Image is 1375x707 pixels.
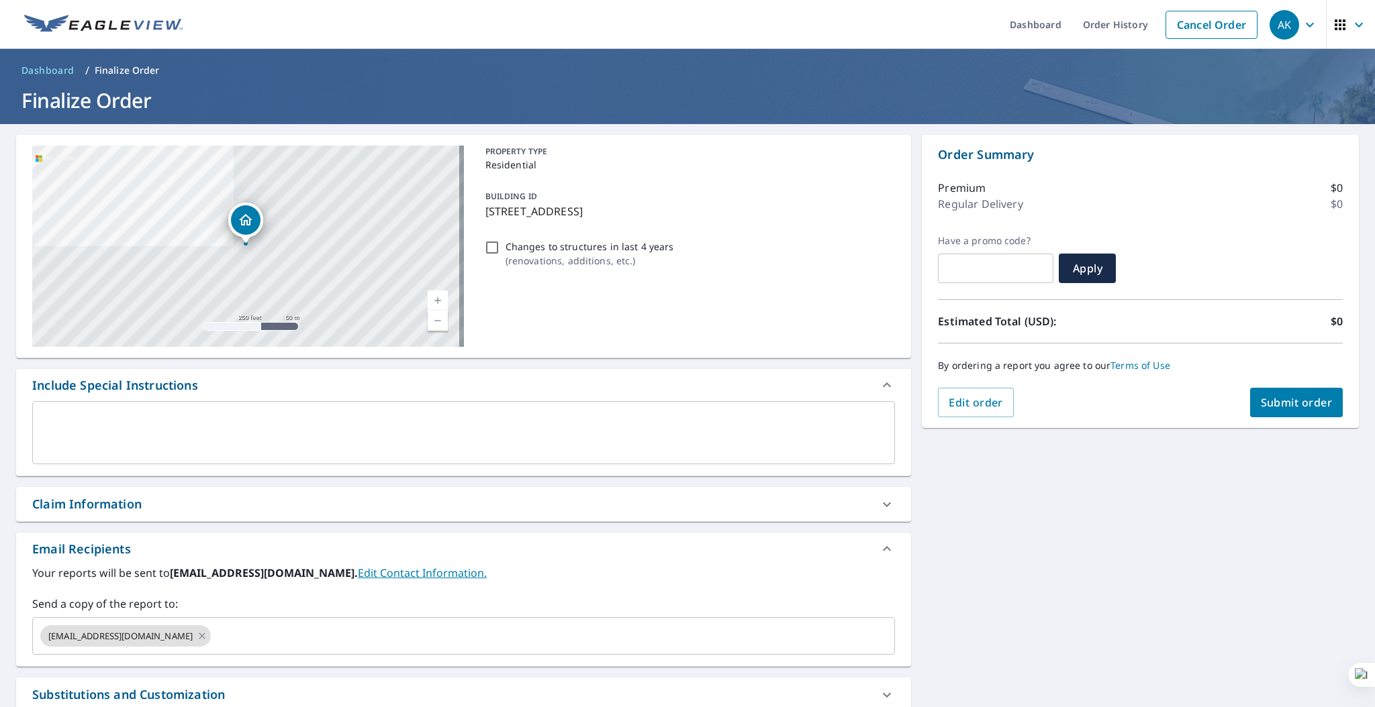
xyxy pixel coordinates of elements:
[32,686,225,704] div: Substitutions and Customization
[170,565,358,580] b: [EMAIL_ADDRESS][DOMAIN_NAME].
[485,203,890,219] p: [STREET_ADDRESS]
[358,565,487,580] a: EditContactInfo
[24,15,183,35] img: EV Logo
[32,596,895,612] label: Send a copy of the report to:
[228,203,263,244] div: Dropped pin, building 1, Residential property, 3 Cherrywood Cir West Orange, NJ 07052
[938,360,1343,372] p: By ordering a report you agree to our
[1110,359,1170,372] a: Terms of Use
[40,625,211,647] div: [EMAIL_ADDRESS][DOMAIN_NAME]
[1331,180,1343,196] p: $0
[428,290,448,311] a: Current Level 17, Zoom In
[32,495,142,513] div: Claim Information
[16,60,1359,81] nav: breadcrumb
[938,196,1023,212] p: Regular Delivery
[1270,10,1299,40] div: AK
[1331,196,1343,212] p: $0
[16,487,911,521] div: Claim Information
[1331,313,1343,329] p: $0
[938,313,1140,329] p: Estimated Total (USD):
[485,191,537,202] p: BUILDING ID
[1059,254,1116,283] button: Apply
[506,254,674,268] p: ( renovations, additions, etc. )
[21,64,75,77] span: Dashboard
[16,369,911,401] div: Include Special Instructions
[16,533,911,565] div: Email Recipients
[938,146,1343,164] p: Order Summary
[16,60,80,81] a: Dashboard
[938,180,986,196] p: Premium
[16,87,1359,114] h1: Finalize Order
[938,235,1053,247] label: Have a promo code?
[32,565,895,581] label: Your reports will be sent to
[1166,11,1258,39] a: Cancel Order
[95,64,160,77] p: Finalize Order
[85,62,89,78] li: /
[938,388,1014,417] button: Edit order
[485,158,890,172] p: Residential
[506,239,674,254] p: Changes to structures in last 4 years
[428,311,448,331] a: Current Level 17, Zoom Out
[1070,261,1105,276] span: Apply
[40,630,201,643] span: [EMAIL_ADDRESS][DOMAIN_NAME]
[949,395,1003,410] span: Edit order
[1250,388,1343,417] button: Submit order
[32,540,131,558] div: Email Recipients
[1261,395,1333,410] span: Submit order
[32,376,198,394] div: Include Special Instructions
[485,146,890,158] p: PROPERTY TYPE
